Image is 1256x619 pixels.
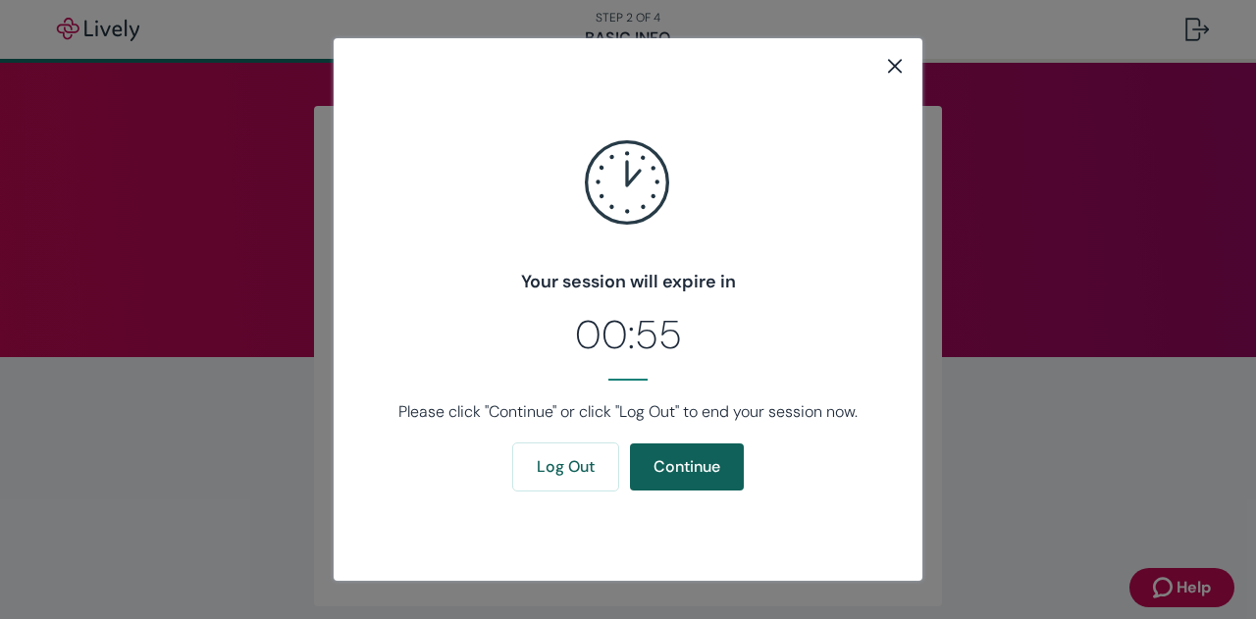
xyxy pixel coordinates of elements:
[630,443,744,490] button: Continue
[883,54,907,77] svg: close
[549,105,706,262] svg: clock icon
[513,443,618,490] button: Log Out
[367,269,889,295] h4: Your session will expire in
[367,305,889,364] h2: 00:55
[883,54,907,77] button: close button
[387,400,869,424] p: Please click "Continue" or click "Log Out" to end your session now.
